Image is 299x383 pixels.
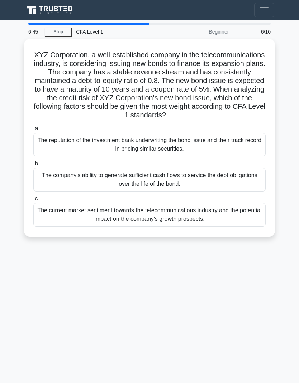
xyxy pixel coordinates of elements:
[33,203,266,227] div: The current market sentiment towards the telecommunications industry and the potential impact on ...
[35,125,39,131] span: a.
[45,28,72,37] a: Stop
[35,160,39,166] span: b.
[24,25,45,39] div: 6:45
[233,25,275,39] div: 6/10
[72,25,170,39] div: CFA Level 1
[35,195,39,202] span: c.
[33,168,266,191] div: The company's ability to generate sufficient cash flows to service the debt obligations over the ...
[254,3,274,17] button: Toggle navigation
[33,133,266,156] div: The reputation of the investment bank underwriting the bond issue and their track record in prici...
[170,25,233,39] div: Beginner
[33,50,266,120] h5: XYZ Corporation, a well-established company in the telecommunications industry, is considering is...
